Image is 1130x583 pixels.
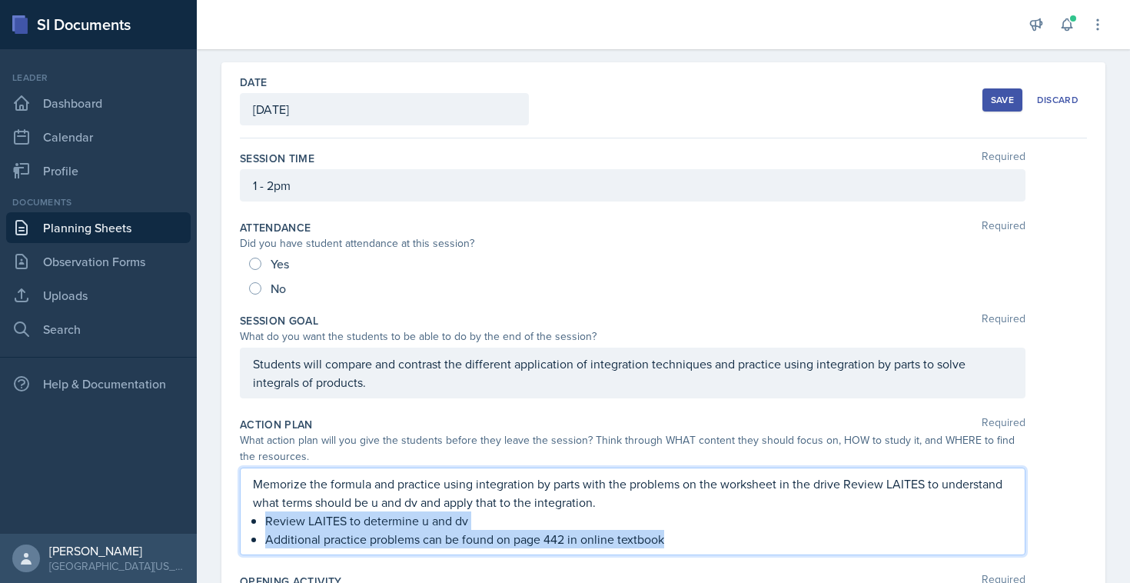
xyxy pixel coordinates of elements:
[6,122,191,152] a: Calendar
[240,328,1025,345] div: What do you want the students to be able to do by the end of the session?
[271,281,286,296] span: No
[6,212,191,243] a: Planning Sheets
[6,280,191,311] a: Uploads
[240,75,267,90] label: Date
[6,195,191,209] div: Documents
[240,432,1025,465] div: What action plan will you give the students before they leave the session? Think through WHAT con...
[221,22,1105,50] h2: Planning Sheet
[982,88,1022,112] button: Save
[982,151,1025,166] span: Required
[6,246,191,277] a: Observation Forms
[253,355,1012,391] p: Students will compare and contrast the different application of integration techniques and practi...
[982,313,1025,328] span: Required
[49,543,184,558] div: [PERSON_NAME]
[240,417,313,432] label: Action Plan
[253,176,1012,195] p: 1 - 2pm
[982,220,1025,235] span: Required
[265,511,1012,530] p: Review LAITES to determine u and dv
[240,220,311,235] label: Attendance
[991,94,1014,106] div: Save
[253,475,1012,511] p: Memorize the formula and practice using integration by parts with the problems on the worksheet i...
[240,313,318,328] label: Session Goal
[1029,88,1087,112] button: Discard
[6,368,191,399] div: Help & Documentation
[1037,94,1078,106] div: Discard
[6,155,191,186] a: Profile
[6,88,191,118] a: Dashboard
[982,417,1025,432] span: Required
[240,151,314,166] label: Session Time
[271,256,289,272] span: Yes
[240,235,1025,252] div: Did you have student attendance at this session?
[6,314,191,345] a: Search
[49,558,184,574] div: [GEOGRAPHIC_DATA][US_STATE] in [GEOGRAPHIC_DATA]
[6,71,191,85] div: Leader
[265,530,1012,548] p: Additional practice problems can be found on page 442 in online textbook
